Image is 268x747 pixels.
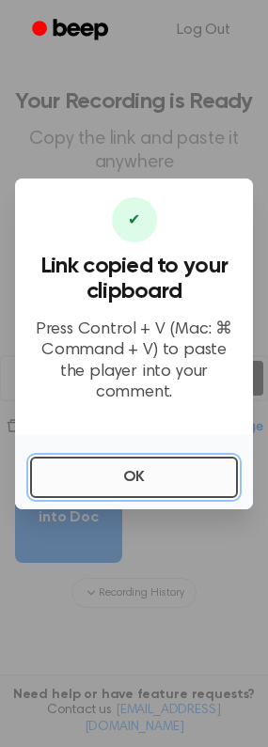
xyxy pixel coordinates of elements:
div: ✔ [112,197,157,242]
button: OK [30,457,238,498]
a: Log Out [158,8,249,53]
p: Press Control + V (Mac: ⌘ Command + V) to paste the player into your comment. [30,319,238,404]
h3: Link copied to your clipboard [30,254,238,304]
a: Beep [19,12,125,49]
